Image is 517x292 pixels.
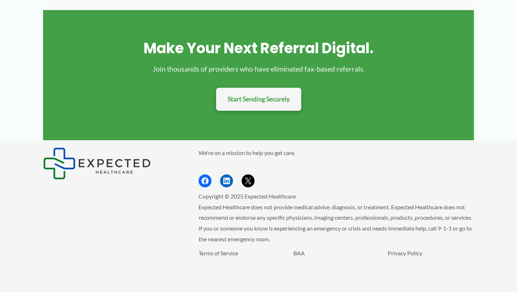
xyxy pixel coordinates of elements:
span: Copyright © 2025 Expected Healthcare [199,193,296,200]
a: Start Sending Securely [216,88,301,111]
a: BAA [293,250,305,256]
a: Privacy Policy [388,250,422,256]
h2: Make your next referral digital. [115,39,402,58]
p: Join thousands of providers who have eliminated fax-based referrals. [115,63,402,74]
span: Expected Healthcare does not provide medical advice, diagnosis, or treatment. Expected Healthcare... [199,204,472,242]
img: Expected Healthcare Logo - side, dark font, small [43,147,151,179]
aside: Footer Widget 3 [199,248,474,275]
aside: Footer Widget 1 [43,147,181,179]
p: We're on a mission to help you get care. [199,147,474,158]
aside: Footer Widget 2 [199,147,474,187]
a: Terms of Service [199,250,238,256]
